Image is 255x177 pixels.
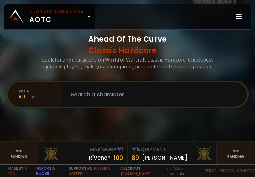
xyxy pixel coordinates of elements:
div: realm [19,89,62,93]
input: Search a character... [66,82,239,107]
a: Terms [204,168,217,173]
div: Mak'Gora [42,146,123,153]
span: Made by [4,166,28,176]
h3: Look for any characters on World of Warcraft Classic Hardcore. Check best equipped players, mak'g... [38,56,217,70]
span: # 1 [132,146,138,153]
a: Mak'Gora#1Rîvench100 [38,142,127,166]
a: Consent [237,168,255,173]
a: Seeranking [217,142,255,166]
a: Classic HardcoreAOTC [4,4,95,29]
a: [DOMAIN_NAME] [121,171,151,176]
h1: Ahead Of The Curve [88,33,167,56]
span: Checkout [116,166,158,176]
span: v. d752d5 - production [162,166,193,176]
a: Report a bug [36,166,55,176]
div: Equipment [132,146,212,153]
span: Support me, [64,166,112,176]
div: 89 [132,153,139,162]
small: Classic Hardcore [29,8,84,14]
a: #1Equipment89[PERSON_NAME] [127,142,217,166]
div: 100 [114,153,123,162]
a: a fan [8,166,27,176]
div: [PERSON_NAME] [142,153,187,162]
span: # 1 [117,146,123,153]
span: Classic Hardcore [88,45,167,56]
div: Rîvench [89,153,111,162]
span: AOTC [29,8,84,25]
a: Privacy [220,168,234,173]
div: All [19,93,62,100]
a: Buy me a coffee [69,166,110,176]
